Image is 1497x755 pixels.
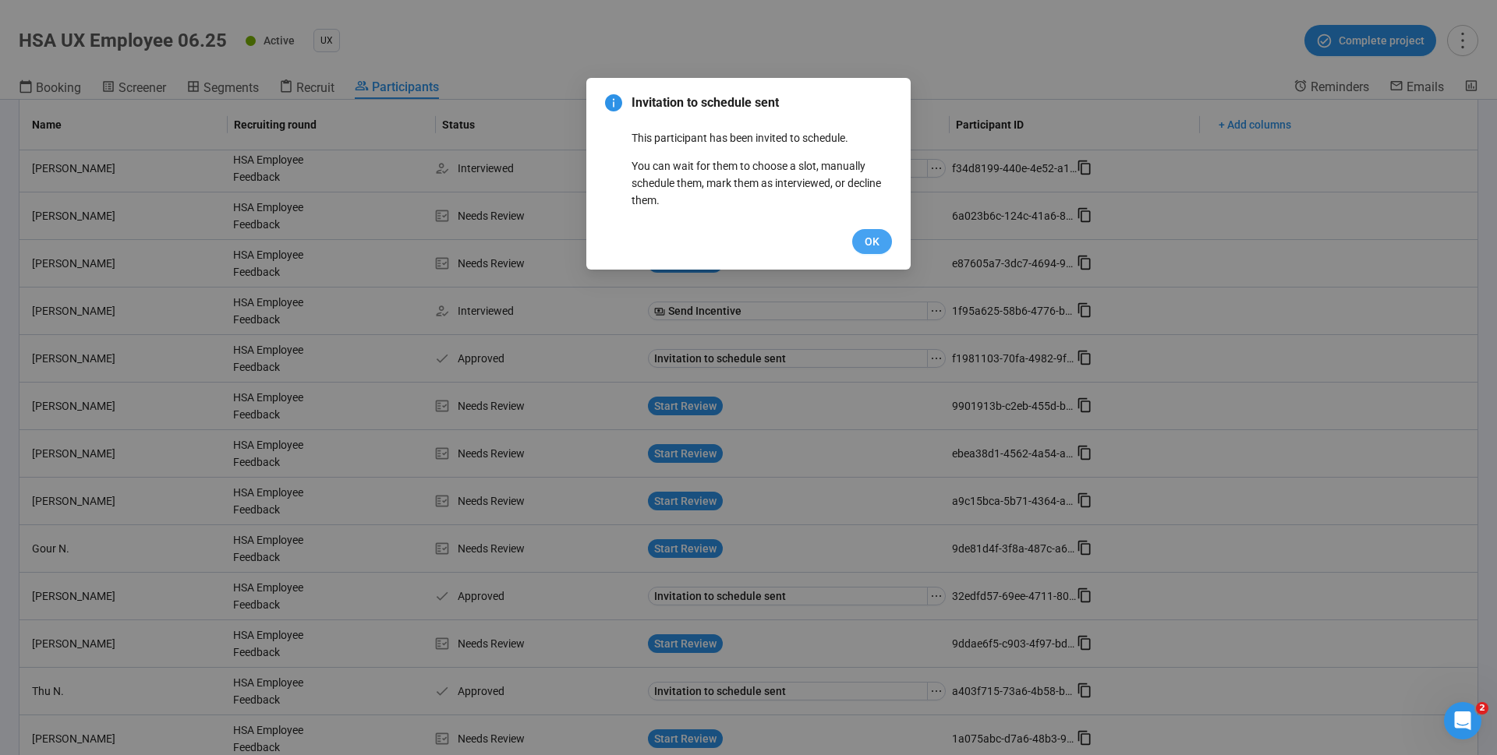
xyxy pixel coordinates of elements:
[605,94,622,111] span: info-circle
[632,157,892,209] p: You can wait for them to choose a slot, manually schedule them, mark them as interviewed, or decl...
[632,93,892,112] span: Invitation to schedule sent
[865,233,879,250] span: OK
[852,229,892,254] button: OK
[1476,702,1488,714] span: 2
[632,129,892,146] p: This participant has been invited to schedule.
[1444,702,1481,739] iframe: Intercom live chat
